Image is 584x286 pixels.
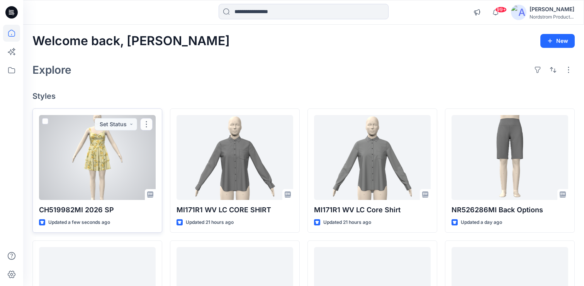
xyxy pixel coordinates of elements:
a: NR526286MI Back Options [452,115,568,200]
p: Updated a few seconds ago [48,218,110,227]
button: New [540,34,575,48]
p: MI171R1 WV LC Core Shirt [314,205,431,215]
p: Updated 21 hours ago [186,218,234,227]
a: MI171R1 WV LC CORE SHIRT [177,115,293,200]
h2: Welcome back, [PERSON_NAME] [32,34,230,48]
div: [PERSON_NAME] [530,5,574,14]
p: Updated 21 hours ago [323,218,371,227]
a: CH519982MI 2026 SP [39,115,156,200]
p: MI171R1 WV LC CORE SHIRT [177,205,293,215]
span: 99+ [495,7,507,13]
p: CH519982MI 2026 SP [39,205,156,215]
h2: Explore [32,64,71,76]
p: Updated a day ago [461,218,502,227]
h4: Styles [32,91,575,101]
img: avatar [511,5,526,20]
p: NR526286MI Back Options [452,205,568,215]
a: MI171R1 WV LC Core Shirt [314,115,431,200]
div: Nordstrom Product... [530,14,574,20]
